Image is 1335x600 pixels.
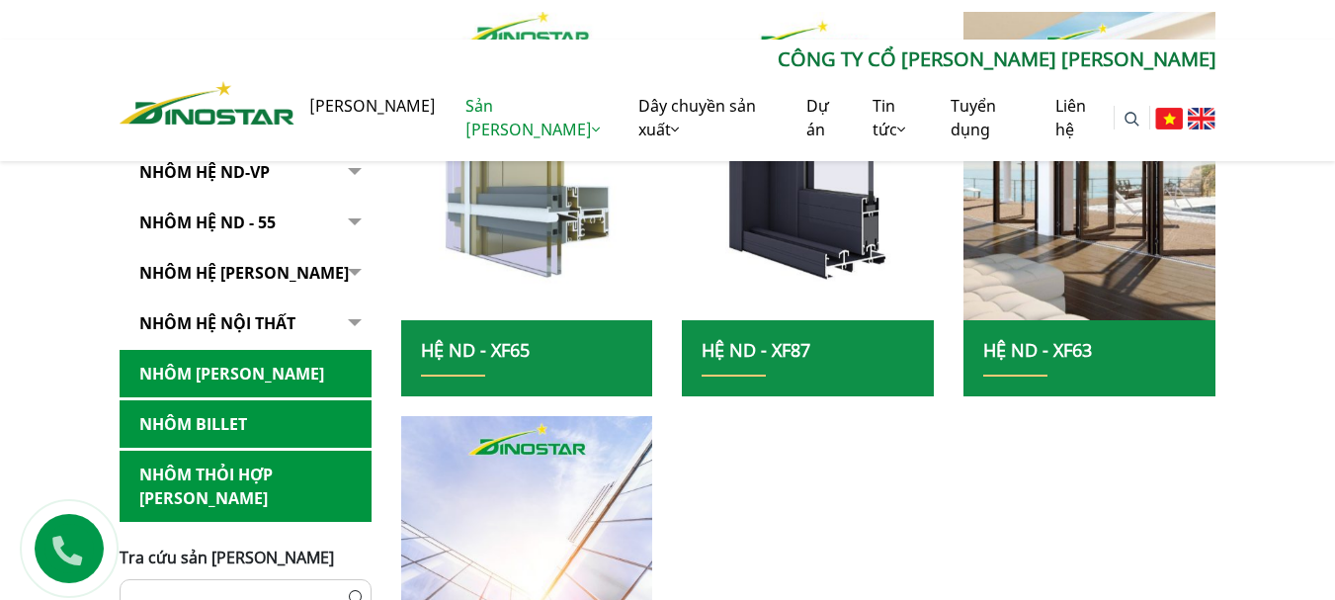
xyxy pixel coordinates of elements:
[451,74,623,161] a: Sản [PERSON_NAME]
[682,12,934,320] img: nhom xay dung
[1041,74,1114,161] a: Liên hệ
[936,74,1041,161] a: Tuyển dụng
[702,338,810,362] a: Hệ ND - XF87
[963,12,1215,320] img: nhom xay dung
[120,451,372,523] a: Nhôm Thỏi hợp [PERSON_NAME]
[1188,108,1215,129] img: English
[858,74,936,161] a: Tin tức
[120,148,372,197] a: Nhôm Hệ ND-VP
[421,338,530,362] a: Hệ ND - XF65
[294,74,451,137] a: [PERSON_NAME]
[120,350,372,398] a: Nhôm [PERSON_NAME]
[120,81,295,126] img: Nhôm Dinostar
[120,300,372,348] a: Nhôm hệ nội thất
[120,547,334,568] span: Tra cứu sản [PERSON_NAME]
[120,249,372,298] a: Nhôm hệ [PERSON_NAME]
[401,12,653,320] a: nhom xay dung
[792,74,858,161] a: Dự án
[624,74,793,161] a: Dây chuyền sản xuất
[1125,112,1139,127] img: search
[983,338,1092,362] a: Hệ ND - XF63
[120,400,372,449] a: Nhôm Billet
[1155,108,1183,129] img: Tiếng Việt
[120,199,372,247] a: NHÔM HỆ ND - 55
[294,44,1215,74] p: CÔNG TY CỔ [PERSON_NAME] [PERSON_NAME]
[392,1,662,331] img: nhom xay dung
